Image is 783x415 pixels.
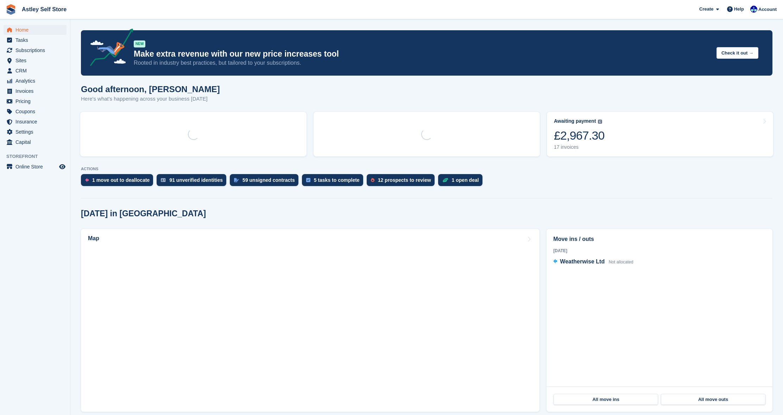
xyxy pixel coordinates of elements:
a: Astley Self Store [19,4,69,15]
div: [DATE] [553,248,766,254]
div: 12 prospects to review [378,177,431,183]
p: ACTIONS [81,167,772,171]
a: Awaiting payment £2,967.30 17 invoices [547,112,773,157]
img: task-75834270c22a3079a89374b754ae025e5fb1db73e45f91037f5363f120a921f8.svg [306,178,310,182]
a: Preview store [58,162,67,171]
a: 1 move out to deallocate [81,174,157,190]
a: menu [4,137,67,147]
span: Coupons [15,107,58,116]
h1: Good afternoon, [PERSON_NAME] [81,84,220,94]
a: menu [4,76,67,86]
img: price-adjustments-announcement-icon-8257ccfd72463d97f412b2fc003d46551f7dbcb40ab6d574587a9cd5c0d94... [84,28,133,69]
img: icon-info-grey-7440780725fd019a000dd9b08b2336e03edf1995a4989e88bcd33f0948082b44.svg [598,120,602,124]
img: contract_signature_icon-13c848040528278c33f63329250d36e43548de30e8caae1d1a13099fd9432cc5.svg [234,178,239,182]
p: Make extra revenue with our new price increases tool [134,49,711,59]
a: menu [4,107,67,116]
a: All move outs [661,394,765,405]
img: verify_identity-adf6edd0f0f0b5bbfe63781bf79b02c33cf7c696d77639b501bdc392416b5a36.svg [161,178,166,182]
div: 1 move out to deallocate [92,177,150,183]
span: Pricing [15,96,58,106]
p: Rooted in industry best practices, but tailored to your subscriptions. [134,59,711,67]
a: menu [4,96,67,106]
img: Gemma Parkinson [750,6,757,13]
span: Home [15,25,58,35]
div: Awaiting payment [554,118,596,124]
a: 12 prospects to review [367,174,438,190]
span: Help [734,6,744,13]
img: stora-icon-8386f47178a22dfd0bd8f6a31ec36ba5ce8667c1dd55bd0f319d3a0aa187defe.svg [6,4,16,15]
div: 5 tasks to complete [314,177,360,183]
a: 1 open deal [438,174,486,190]
span: CRM [15,66,58,76]
a: menu [4,117,67,127]
span: Not allocated [609,260,633,264]
div: 1 open deal [452,177,479,183]
a: Map [81,229,539,412]
div: NEW [134,40,145,47]
div: 17 invoices [554,144,605,150]
span: Settings [15,127,58,137]
a: 5 tasks to complete [302,174,367,190]
span: Create [699,6,713,13]
a: 91 unverified identities [157,174,230,190]
span: Capital [15,137,58,147]
div: £2,967.30 [554,128,605,143]
span: Insurance [15,117,58,127]
span: Weatherwise Ltd [560,258,605,264]
h2: Move ins / outs [553,235,766,243]
p: Here's what's happening across your business [DATE] [81,95,220,103]
a: menu [4,35,67,45]
a: Weatherwise Ltd Not allocated [553,257,633,267]
span: Invoices [15,86,58,96]
a: menu [4,162,67,172]
span: Sites [15,56,58,65]
a: menu [4,45,67,55]
a: menu [4,86,67,96]
span: Subscriptions [15,45,58,55]
img: deal-1b604bf984904fb50ccaf53a9ad4b4a5d6e5aea283cecdc64d6e3604feb123c2.svg [442,178,448,183]
div: 91 unverified identities [169,177,223,183]
button: Check it out → [716,47,758,59]
img: prospect-51fa495bee0391a8d652442698ab0144808aea92771e9ea1ae160a38d050c398.svg [371,178,374,182]
h2: [DATE] in [GEOGRAPHIC_DATA] [81,209,206,218]
a: 59 unsigned contracts [230,174,302,190]
div: 59 unsigned contracts [242,177,295,183]
span: Account [758,6,777,13]
span: Storefront [6,153,70,160]
a: All move ins [554,394,658,405]
a: menu [4,66,67,76]
img: move_outs_to_deallocate_icon-f764333ba52eb49d3ac5e1228854f67142a1ed5810a6f6cc68b1a99e826820c5.svg [85,178,89,182]
span: Tasks [15,35,58,45]
a: menu [4,56,67,65]
span: Analytics [15,76,58,86]
a: menu [4,25,67,35]
a: menu [4,127,67,137]
h2: Map [88,235,99,242]
span: Online Store [15,162,58,172]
